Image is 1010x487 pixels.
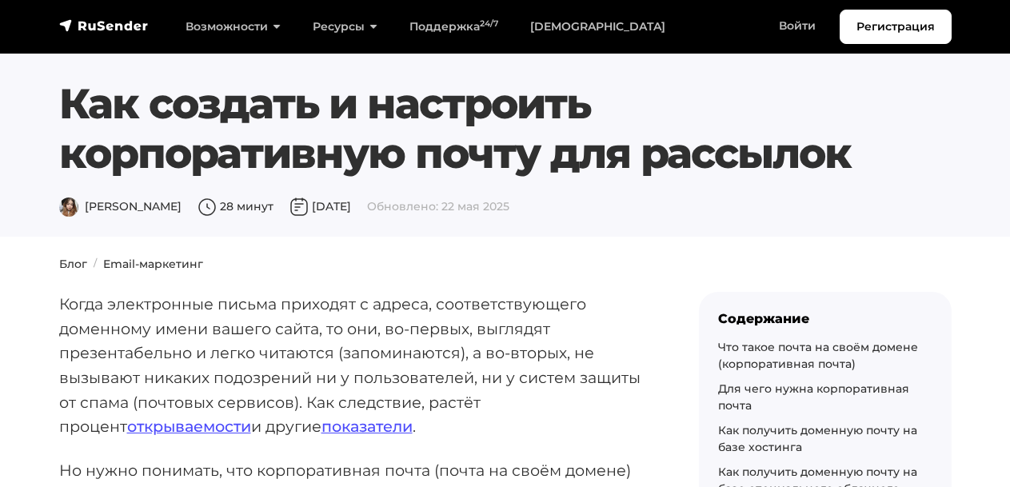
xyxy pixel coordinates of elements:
[198,199,273,214] span: 28 минут
[289,198,309,217] img: Дата публикации
[59,292,648,439] p: Когда электронные письма приходят с адреса, соответствующего доменному имени вашего сайта, то они...
[297,10,393,43] a: Ресурсы
[514,10,681,43] a: [DEMOGRAPHIC_DATA]
[321,417,413,436] a: показатели
[127,417,251,436] a: открываемости
[59,257,87,271] a: Блог
[763,10,832,42] a: Войти
[367,199,509,214] span: Обновлено: 22 мая 2025
[50,256,961,273] nav: breadcrumb
[170,10,297,43] a: Возможности
[59,18,149,34] img: RuSender
[289,199,351,214] span: [DATE]
[87,256,203,273] li: Email-маркетинг
[718,381,909,413] a: Для чего нужна корпоративная почта
[393,10,514,43] a: Поддержка24/7
[718,423,917,454] a: Как получить доменную почту на базе хостинга
[718,340,918,371] a: Что такое почта на своём домене (корпоративная почта)
[840,10,952,44] a: Регистрация
[198,198,217,217] img: Время чтения
[718,311,932,326] div: Содержание
[59,199,182,214] span: [PERSON_NAME]
[59,79,876,179] h1: Как создать и настроить корпоративную почту для рассылок
[480,18,498,29] sup: 24/7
